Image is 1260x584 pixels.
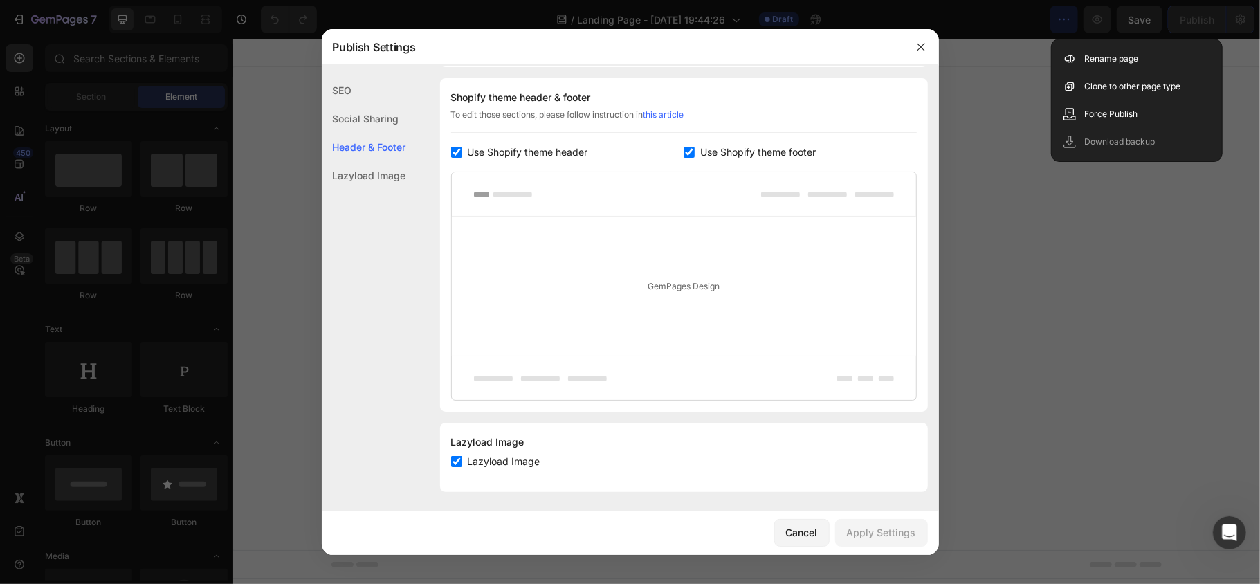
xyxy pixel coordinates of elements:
div: To edit those sections, please follow instruction in [451,109,917,133]
div: Shopify theme header & footer [451,89,917,106]
div: Apply Settings [847,525,916,540]
div: SEO [322,76,406,104]
span: Lazyload Image [468,453,540,470]
button: Add elements [516,304,614,331]
div: Social Sharing [322,104,406,133]
p: Download backup [1085,135,1156,149]
p: Rename page [1085,52,1139,66]
div: Lazyload Image [451,434,917,450]
button: Add sections [413,304,508,331]
div: Cancel [786,525,818,540]
iframe: Intercom live chat [1213,516,1246,549]
div: Start with Generating from URL or image [421,381,607,392]
p: Force Publish [1085,107,1138,121]
button: Cancel [774,519,830,547]
div: Publish Settings [322,29,903,65]
div: GemPages Design [452,217,916,356]
span: Use Shopify theme footer [700,144,816,161]
div: Lazyload Image [322,161,406,190]
span: Use Shopify theme header [468,144,588,161]
div: Header & Footer [322,133,406,161]
p: Clone to other page type [1085,80,1181,93]
div: Start with Sections from sidebar [430,276,597,293]
button: Apply Settings [835,519,928,547]
a: this article [643,109,684,120]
